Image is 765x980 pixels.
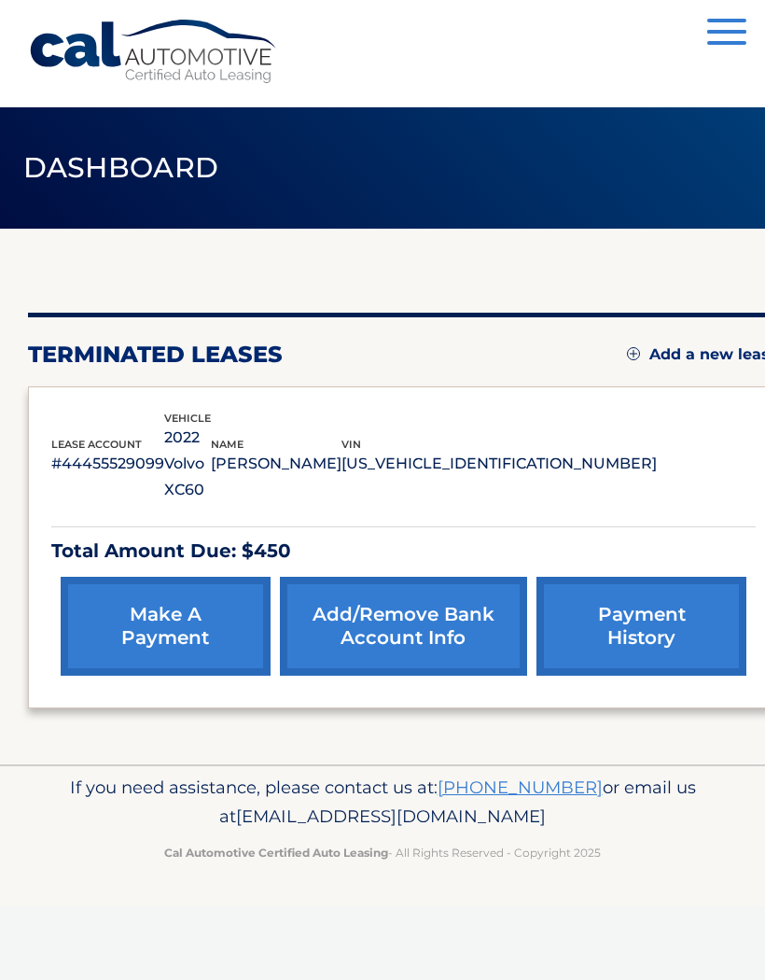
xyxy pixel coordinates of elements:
[211,438,243,451] span: name
[341,438,361,451] span: vin
[438,777,603,798] a: [PHONE_NUMBER]
[341,451,657,477] p: [US_VEHICLE_IDENTIFICATION_NUMBER]
[627,347,640,360] img: add.svg
[28,843,737,862] p: - All Rights Reserved - Copyright 2025
[211,451,341,477] p: [PERSON_NAME]
[28,19,280,85] a: Cal Automotive
[164,846,388,860] strong: Cal Automotive Certified Auto Leasing
[28,341,283,369] h2: terminated leases
[164,412,211,425] span: vehicle
[28,773,737,833] p: If you need assistance, please contact us at: or email us at
[23,150,219,185] span: Dashboard
[51,438,142,451] span: lease account
[51,535,756,567] p: Total Amount Due: $450
[51,451,164,477] p: #44455529099
[707,19,746,49] button: Menu
[236,805,546,827] span: [EMAIL_ADDRESS][DOMAIN_NAME]
[164,425,211,503] p: 2022 Volvo XC60
[536,577,746,676] a: payment history
[61,577,271,676] a: make a payment
[280,577,528,676] a: Add/Remove bank account info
